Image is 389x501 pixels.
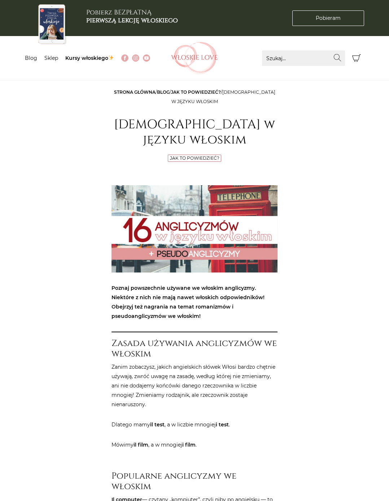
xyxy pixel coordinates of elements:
a: Kursy włoskiego [65,55,114,61]
h3: Zasada używania anglicyzmów we włoskim [112,338,277,359]
span: [DEMOGRAPHIC_DATA] w języku włoskim [171,89,275,104]
strong: il film [134,442,148,448]
h3: Popularne anglicyzmy we włoskim [112,460,277,492]
img: Włoskielove [171,42,218,74]
p: Mówimy , a w mnogiej . [112,440,277,449]
strong: i film [182,442,196,448]
button: Koszyk [349,50,364,66]
strong: il test [150,421,165,428]
a: Sklep [44,55,58,61]
b: pierwszą lekcję włoskiego [86,16,178,25]
a: Jak to powiedzieć? [170,155,219,161]
h3: Pobierz BEZPŁATNĄ [86,9,178,24]
a: Jak to powiedzieć? [171,89,221,95]
p: Zanim zobaczysz, jakich angielskich słówek Włosi bardzo chętnie używają, zwróć uwagę na zasadę, w... [112,362,277,409]
input: Szukaj... [262,50,345,66]
h1: [DEMOGRAPHIC_DATA] w języku włoskim [112,117,277,147]
a: Strona główna [114,89,156,95]
span: / / / [114,89,275,104]
a: Blog [157,89,170,95]
strong: Poznaj powszechnie używane we włoskim anglicyzmy. Niektóre z nich nie mają nawet włoskich odpowie... [112,285,265,319]
a: Blog [25,55,37,61]
span: Pobieram [316,14,341,22]
img: ✨ [109,55,114,60]
p: Dlatego mamy , a w liczbie mnogiej . [112,420,277,429]
strong: i test [216,421,229,428]
a: Pobieram [292,10,364,26]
